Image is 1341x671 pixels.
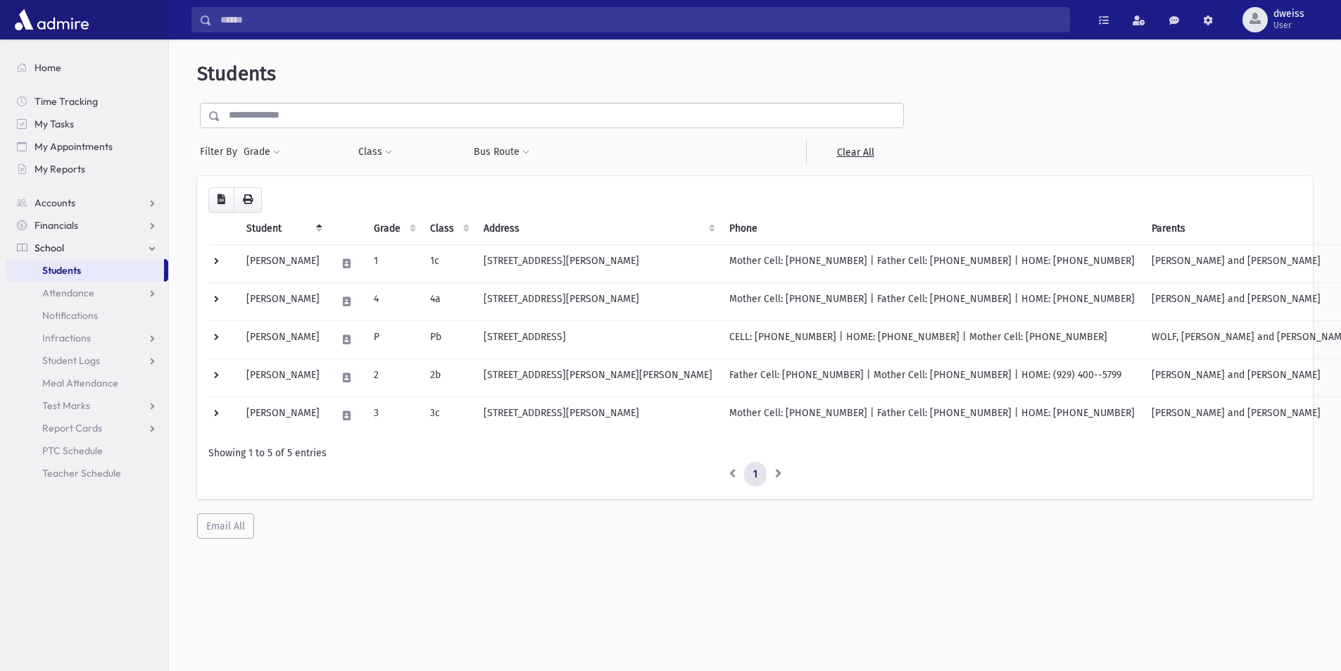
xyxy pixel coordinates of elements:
[42,467,121,479] span: Teacher Schedule
[42,287,94,299] span: Attendance
[6,192,168,214] a: Accounts
[42,422,102,434] span: Report Cards
[42,354,100,367] span: Student Logs
[6,158,168,180] a: My Reports
[422,213,475,245] th: Class: activate to sort column ascending
[6,282,168,304] a: Attendance
[34,118,74,130] span: My Tasks
[238,244,328,282] td: [PERSON_NAME]
[721,358,1143,396] td: Father Cell: [PHONE_NUMBER] | Mother Cell: [PHONE_NUMBER] | HOME: (929) 400--5799
[358,139,393,165] button: Class
[6,417,168,439] a: Report Cards
[475,320,721,358] td: [STREET_ADDRESS]
[11,6,92,34] img: AdmirePro
[475,358,721,396] td: [STREET_ADDRESS][PERSON_NAME][PERSON_NAME]
[422,320,475,358] td: Pb
[34,196,75,209] span: Accounts
[6,135,168,158] a: My Appointments
[1273,8,1304,20] span: dweiss
[6,439,168,462] a: PTC Schedule
[34,61,61,74] span: Home
[212,7,1069,32] input: Search
[473,139,530,165] button: Bus Route
[6,304,168,327] a: Notifications
[422,282,475,320] td: 4a
[475,282,721,320] td: [STREET_ADDRESS][PERSON_NAME]
[721,320,1143,358] td: CELL: [PHONE_NUMBER] | HOME: [PHONE_NUMBER] | Mother Cell: [PHONE_NUMBER]
[6,372,168,394] a: Meal Attendance
[200,144,243,159] span: Filter By
[6,90,168,113] a: Time Tracking
[208,187,234,213] button: CSV
[6,113,168,135] a: My Tasks
[243,139,281,165] button: Grade
[422,396,475,434] td: 3c
[475,396,721,434] td: [STREET_ADDRESS][PERSON_NAME]
[721,244,1143,282] td: Mother Cell: [PHONE_NUMBER] | Father Cell: [PHONE_NUMBER] | HOME: [PHONE_NUMBER]
[365,282,422,320] td: 4
[6,349,168,372] a: Student Logs
[721,213,1143,245] th: Phone
[238,282,328,320] td: [PERSON_NAME]
[42,399,90,412] span: Test Marks
[234,187,262,213] button: Print
[42,309,98,322] span: Notifications
[6,327,168,349] a: Infractions
[6,259,164,282] a: Students
[197,513,254,539] button: Email All
[42,377,118,389] span: Meal Attendance
[34,140,113,153] span: My Appointments
[806,139,904,165] a: Clear All
[721,282,1143,320] td: Mother Cell: [PHONE_NUMBER] | Father Cell: [PHONE_NUMBER] | HOME: [PHONE_NUMBER]
[422,244,475,282] td: 1c
[365,320,422,358] td: P
[238,396,328,434] td: [PERSON_NAME]
[34,219,78,232] span: Financials
[365,396,422,434] td: 3
[422,358,475,396] td: 2b
[365,244,422,282] td: 1
[238,320,328,358] td: [PERSON_NAME]
[6,237,168,259] a: School
[238,213,328,245] th: Student: activate to sort column descending
[475,213,721,245] th: Address: activate to sort column ascending
[6,394,168,417] a: Test Marks
[1273,20,1304,31] span: User
[42,444,103,457] span: PTC Schedule
[34,242,64,254] span: School
[42,332,91,344] span: Infractions
[6,56,168,79] a: Home
[744,462,767,487] a: 1
[475,244,721,282] td: [STREET_ADDRESS][PERSON_NAME]
[197,62,276,85] span: Students
[34,163,85,175] span: My Reports
[365,358,422,396] td: 2
[208,446,1302,460] div: Showing 1 to 5 of 5 entries
[365,213,422,245] th: Grade: activate to sort column ascending
[42,264,81,277] span: Students
[238,358,328,396] td: [PERSON_NAME]
[721,396,1143,434] td: Mother Cell: [PHONE_NUMBER] | Father Cell: [PHONE_NUMBER] | HOME: [PHONE_NUMBER]
[6,214,168,237] a: Financials
[34,95,98,108] span: Time Tracking
[6,462,168,484] a: Teacher Schedule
